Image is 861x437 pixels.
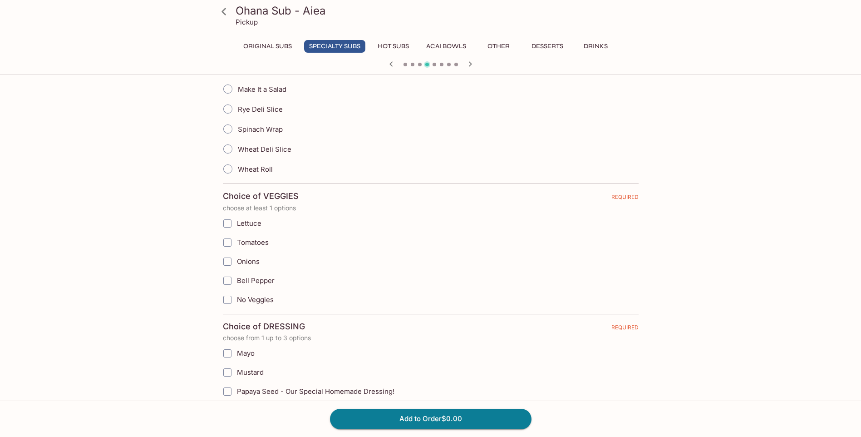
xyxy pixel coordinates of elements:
[373,40,414,53] button: Hot Subs
[238,125,283,134] span: Spinach Wrap
[236,18,258,26] p: Pickup
[576,40,616,53] button: Drinks
[223,191,299,201] h4: Choice of VEGGIES
[611,324,639,334] span: REQUIRED
[223,322,305,332] h4: Choice of DRESSING
[238,145,291,154] span: Wheat Deli Slice
[478,40,519,53] button: Other
[304,40,365,53] button: Specialty Subs
[611,194,639,204] span: REQUIRED
[237,238,269,247] span: Tomatoes
[237,219,261,228] span: Lettuce
[238,40,297,53] button: Original Subs
[223,204,639,212] p: choose at least 1 options
[330,409,531,429] button: Add to Order$0.00
[237,368,264,377] span: Mustard
[238,105,283,114] span: Rye Deli Slice
[237,276,275,285] span: Bell Pepper
[237,257,260,266] span: Onions
[238,165,273,174] span: Wheat Roll
[238,85,286,94] span: Make It a Salad
[236,4,641,18] h3: Ohana Sub - Aiea
[237,295,274,304] span: No Veggies
[223,334,639,342] p: choose from 1 up to 3 options
[237,349,255,358] span: Mayo
[421,40,471,53] button: Acai Bowls
[237,387,394,396] span: Papaya Seed - Our Special Homemade Dressing!
[526,40,568,53] button: Desserts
